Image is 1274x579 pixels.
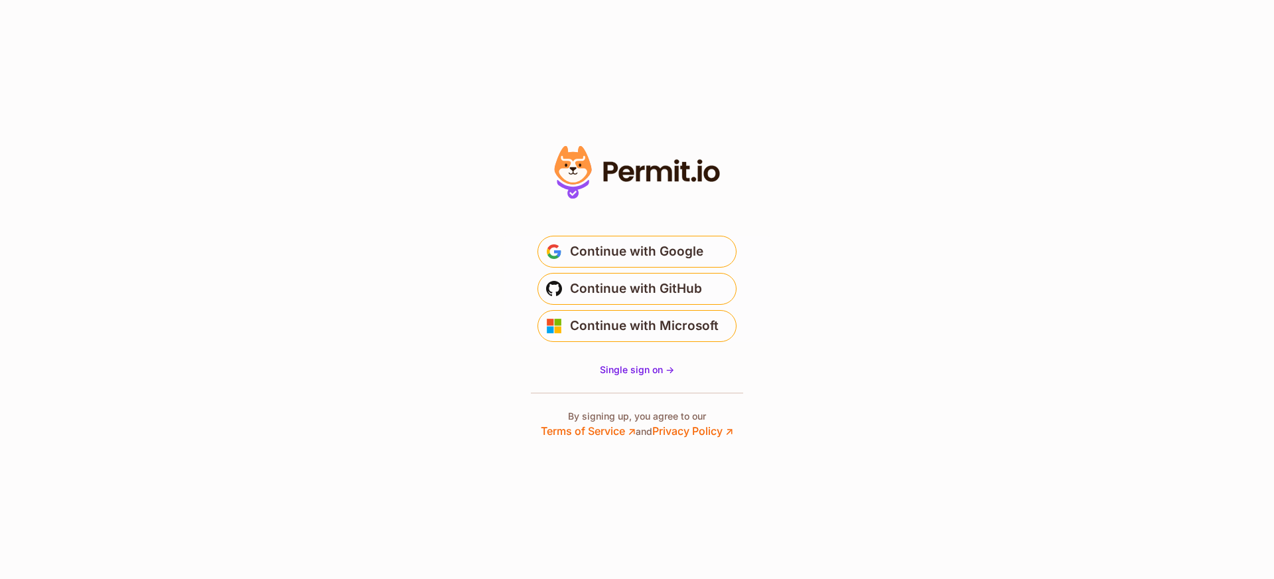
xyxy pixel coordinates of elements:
[537,310,737,342] button: Continue with Microsoft
[541,424,636,438] a: Terms of Service ↗
[570,241,703,262] span: Continue with Google
[570,278,702,299] span: Continue with GitHub
[600,363,674,376] a: Single sign on ->
[537,273,737,305] button: Continue with GitHub
[652,424,733,438] a: Privacy Policy ↗
[537,236,737,268] button: Continue with Google
[600,364,674,375] span: Single sign on ->
[541,410,733,439] p: By signing up, you agree to our and
[570,315,719,337] span: Continue with Microsoft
